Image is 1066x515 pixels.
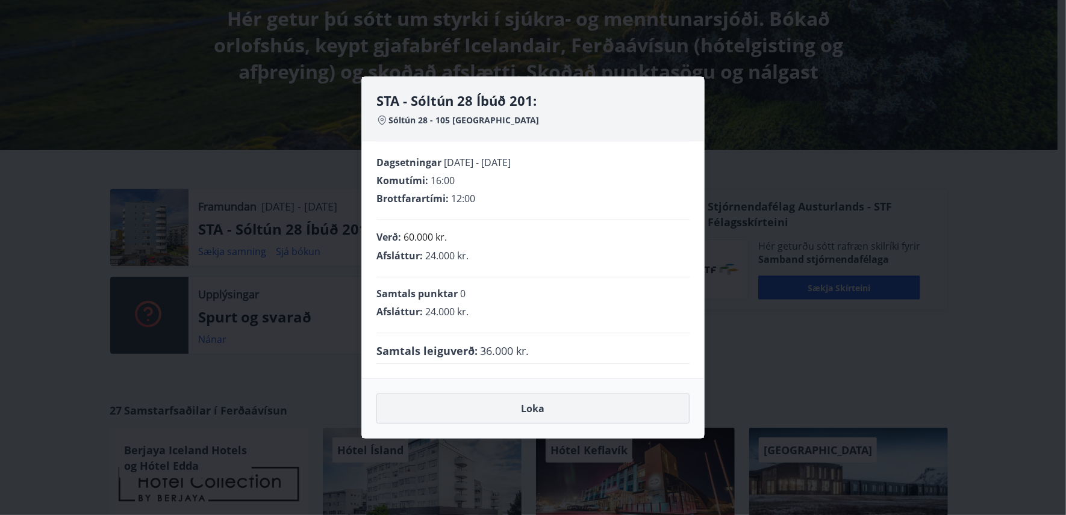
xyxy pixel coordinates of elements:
[425,249,469,262] span: 24.000 kr.
[388,114,539,126] span: Sóltún 28 - 105 [GEOGRAPHIC_DATA]
[376,343,478,359] span: Samtals leiguverð :
[460,287,466,300] span: 0
[376,174,428,187] span: Komutími :
[480,343,529,359] span: 36.000 kr.
[431,174,455,187] span: 16:00
[376,287,458,300] span: Samtals punktar
[376,249,423,262] span: Afsláttur :
[376,156,441,169] span: Dagsetningar
[376,305,423,318] span: Afsláttur :
[425,305,469,318] span: 24.000 kr.
[444,156,511,169] span: [DATE] - [DATE]
[376,230,401,244] span: Verð :
[376,393,690,424] button: Loka
[404,230,447,244] p: 60.000 kr.
[376,91,690,109] h4: STA - Sóltún 28 Íbúð 201:
[451,192,475,205] span: 12:00
[376,192,449,205] span: Brottfarartími :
